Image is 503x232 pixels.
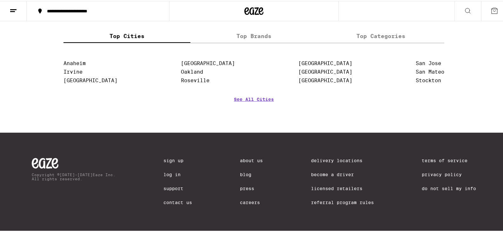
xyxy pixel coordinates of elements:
[298,59,352,65] a: [GEOGRAPHIC_DATA]
[181,68,203,74] a: Oakland
[63,68,83,74] a: Irvine
[163,171,192,176] a: Log In
[32,172,116,180] p: Copyright © [DATE]-[DATE] Eaze Inc. All rights reserved.
[311,185,374,190] a: Licensed Retailers
[311,171,374,176] a: Become a Driver
[240,157,263,162] a: About Us
[63,28,190,42] label: Top Cities
[163,157,192,162] a: Sign Up
[240,171,263,176] a: Blog
[190,28,317,42] label: Top Brands
[234,96,274,119] a: See All Cities
[63,59,86,65] a: Anaheim
[181,76,209,83] a: Roseville
[416,59,441,65] a: San Jose
[311,157,374,162] a: Delivery Locations
[163,185,192,190] a: Support
[422,171,476,176] a: Privacy Policy
[63,28,444,42] div: tabs
[240,185,263,190] a: Press
[63,76,117,83] a: [GEOGRAPHIC_DATA]
[416,68,444,74] a: San Mateo
[4,4,46,10] span: Hi. Need any help?
[422,185,476,190] a: Do Not Sell My Info
[422,157,476,162] a: Terms of Service
[163,199,192,204] a: Contact Us
[416,76,441,83] a: Stockton
[317,28,444,42] label: Top Categories
[311,199,374,204] a: Referral Program Rules
[298,76,352,83] a: [GEOGRAPHIC_DATA]
[298,68,352,74] a: [GEOGRAPHIC_DATA]
[181,59,235,65] a: [GEOGRAPHIC_DATA]
[240,199,263,204] a: Careers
